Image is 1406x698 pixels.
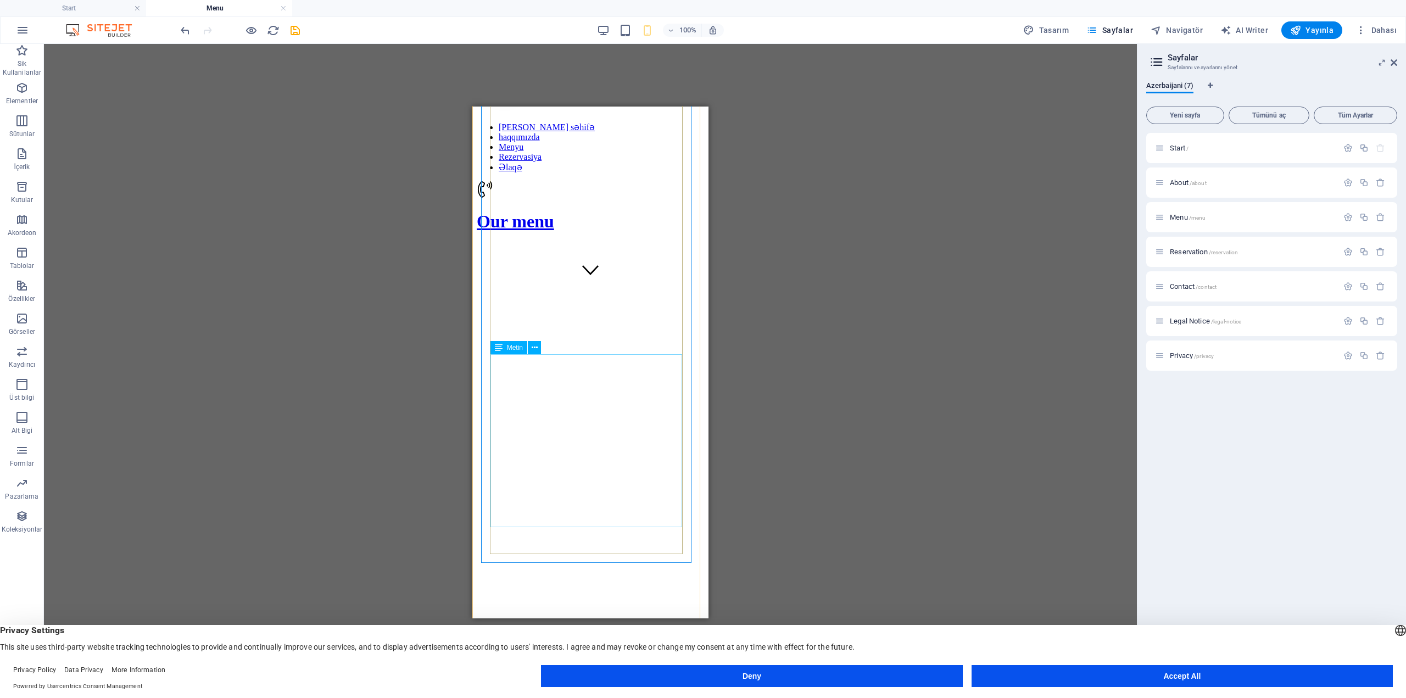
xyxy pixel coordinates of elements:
[267,24,280,37] i: Sayfayı yeniden yükleyin
[1170,317,1241,325] span: Sayfayı açmak için tıkla
[1211,319,1242,325] span: /legal-notice
[179,24,192,37] i: Geri al: Elementleri çoğalt (Ctrl+Z)
[1314,107,1397,124] button: Tüm Ayarlar
[1376,143,1385,153] div: Başlangıç sayfası silinemez
[2,525,42,534] p: Koleksiyonlar
[1146,21,1207,39] button: Navigatör
[1290,25,1334,36] span: Yayınla
[8,294,35,303] p: Özellikler
[1376,282,1385,291] div: Sil
[1151,112,1219,119] span: Yeni sayfa
[12,426,33,435] p: Alt Bigi
[178,24,192,37] button: undo
[1359,178,1369,187] div: Çoğalt
[1376,351,1385,360] div: Sil
[8,228,37,237] p: Akordeon
[1167,248,1338,255] div: Reservation/reservation
[1359,247,1369,256] div: Çoğalt
[1170,213,1206,221] span: Menu
[1343,178,1353,187] div: Ayarlar
[1168,63,1375,72] h3: Sayfalarını ve ayarlarını yönet
[663,24,702,37] button: 100%
[1376,247,1385,256] div: Sil
[1023,25,1069,36] span: Tasarım
[1359,316,1369,326] div: Çoğalt
[9,393,34,402] p: Üst bilgi
[288,24,302,37] button: save
[1359,143,1369,153] div: Çoğalt
[1151,25,1203,36] span: Navigatör
[1229,107,1310,124] button: Tümünü aç
[1167,179,1338,186] div: About/about
[1170,144,1189,152] span: Sayfayı açmak için tıkla
[1170,351,1214,360] span: Sayfayı açmak için tıkla
[9,130,35,138] p: Sütunlar
[1216,21,1273,39] button: AI Writer
[5,492,38,501] p: Pazarlama
[1343,282,1353,291] div: Ayarlar
[1209,249,1238,255] span: /reservation
[1167,317,1338,325] div: Legal Notice/legal-notice
[1319,112,1392,119] span: Tüm Ayarlar
[1359,213,1369,222] div: Çoğalt
[1343,351,1353,360] div: Ayarlar
[10,459,34,468] p: Formlar
[1343,143,1353,153] div: Ayarlar
[1189,215,1206,221] span: /menu
[1351,21,1401,39] button: Dahası
[1220,25,1268,36] span: AI Writer
[1167,352,1338,359] div: Privacy/privacy
[1146,107,1224,124] button: Yeni sayfa
[6,97,38,105] p: Elementler
[1343,213,1353,222] div: Ayarlar
[14,163,30,171] p: İçerik
[1343,247,1353,256] div: Ayarlar
[1170,282,1217,291] span: Sayfayı açmak için tıkla
[1146,81,1397,102] div: Dil Sekmeleri
[1186,146,1189,152] span: /
[1167,144,1338,152] div: Start/
[1019,21,1073,39] button: Tasarım
[1170,248,1238,256] span: Sayfayı açmak için tıkla
[1281,21,1342,39] button: Yayınla
[1146,79,1193,94] span: Azerbaijani (7)
[507,344,523,351] span: Metin
[1167,214,1338,221] div: Menu/menu
[1359,282,1369,291] div: Çoğalt
[679,24,697,37] h6: 100%
[9,327,35,336] p: Görseller
[1376,213,1385,222] div: Sil
[1167,283,1338,290] div: Contact/contact
[289,24,302,37] i: Kaydet (Ctrl+S)
[1168,53,1397,63] h2: Sayfalar
[708,25,718,35] i: Yeniden boyutlandırmada yakınlaştırma düzeyini seçilen cihaza uyacak şekilde otomatik olarak ayarla.
[10,261,35,270] p: Tablolar
[146,2,292,14] h4: Menu
[1019,21,1073,39] div: Tasarım (Ctrl+Alt+Y)
[1196,284,1217,290] span: /contact
[1234,112,1305,119] span: Tümünü aç
[244,24,258,37] button: Ön izleme modundan çıkıp düzenlemeye devam etmek için buraya tıklayın
[1355,25,1397,36] span: Dahası
[266,24,280,37] button: reload
[1170,178,1207,187] span: About
[1376,316,1385,326] div: Sil
[1194,353,1214,359] span: /privacy
[11,196,34,204] p: Kutular
[1190,180,1207,186] span: /about
[1343,316,1353,326] div: Ayarlar
[1376,178,1385,187] div: Sil
[1359,351,1369,360] div: Çoğalt
[63,24,146,37] img: Editor Logo
[1082,21,1137,39] button: Sayfalar
[1086,25,1133,36] span: Sayfalar
[9,360,35,369] p: Kaydırıcı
